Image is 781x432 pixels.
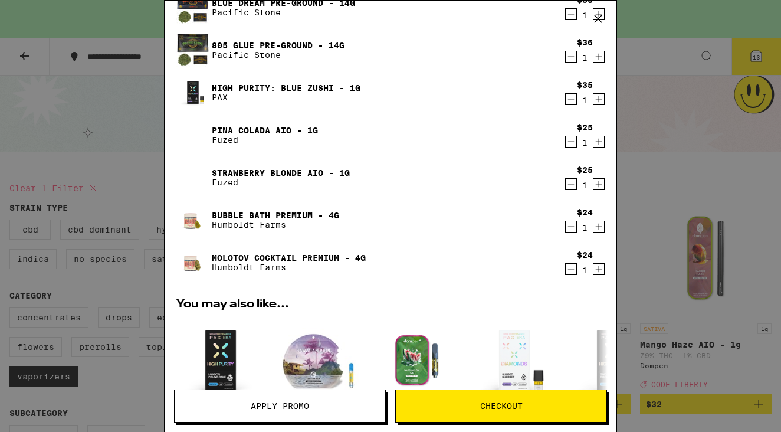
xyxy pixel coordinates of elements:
div: $35 [577,80,593,90]
div: 1 [577,11,593,20]
button: Increment [593,93,605,105]
p: Fuzed [212,178,350,187]
div: 1 [577,53,593,63]
button: Decrement [565,93,577,105]
button: Decrement [565,263,577,275]
a: Pina Colada AIO - 1g [212,126,318,135]
a: High Purity: Blue Zushi - 1g [212,83,360,93]
button: Checkout [395,390,607,423]
p: Humboldt Farms [212,263,366,272]
a: Molotov Cocktail Premium - 4g [212,253,366,263]
div: 1 [577,138,593,148]
img: PAX - Pax Diamonds: Sunset Sherbet - 1g [470,316,559,405]
img: Bubble Bath Premium - 4g [176,204,209,237]
button: Decrement [565,136,577,148]
button: Decrement [565,8,577,20]
p: PAX [212,93,360,102]
p: Humboldt Farms [212,220,339,230]
div: 1 [577,266,593,275]
p: Pacific Stone [212,50,344,60]
img: High Purity: Blue Zushi - 1g [176,76,209,109]
span: Checkout [480,402,523,410]
button: Decrement [565,178,577,190]
h2: You may also like... [176,299,605,310]
button: Increment [593,51,605,63]
img: Pina Colada AIO - 1g [176,119,209,152]
div: $25 [577,165,593,175]
button: Increment [593,221,605,233]
img: 805 Glue Pre-Ground - 14g [176,34,209,67]
div: $36 [577,38,593,47]
div: $24 [577,208,593,217]
span: Apply Promo [251,402,309,410]
a: Strawberry Blonde AIO - 1g [212,168,350,178]
div: 1 [577,223,593,233]
p: Pacific Stone [212,8,355,17]
a: Bubble Bath Premium - 4g [212,211,339,220]
div: 1 [577,181,593,190]
button: Increment [593,263,605,275]
a: 805 Glue Pre-Ground - 14g [212,41,344,50]
div: $24 [577,250,593,260]
span: Hi. Need any help? [13,8,91,18]
button: Increment [593,178,605,190]
p: Fuzed [212,135,318,145]
img: Cookies - Hawaiian Rain - 1g. [274,316,363,405]
button: Decrement [565,51,577,63]
img: Molotov Cocktail Premium - 4g [176,246,209,279]
img: Strawberry Blonde AIO - 1g [176,161,209,194]
button: Increment [593,136,605,148]
img: Dompen - Watermelon Ice - 1g [372,316,461,405]
img: PAX - Pax High Purity: London Pound Cake - 1g [176,316,265,405]
div: $25 [577,123,593,132]
button: Decrement [565,221,577,233]
img: PAX - Pax High Purity: GMO Cookies - 1g [568,316,657,405]
button: Apply Promo [174,390,386,423]
div: 1 [577,96,593,105]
